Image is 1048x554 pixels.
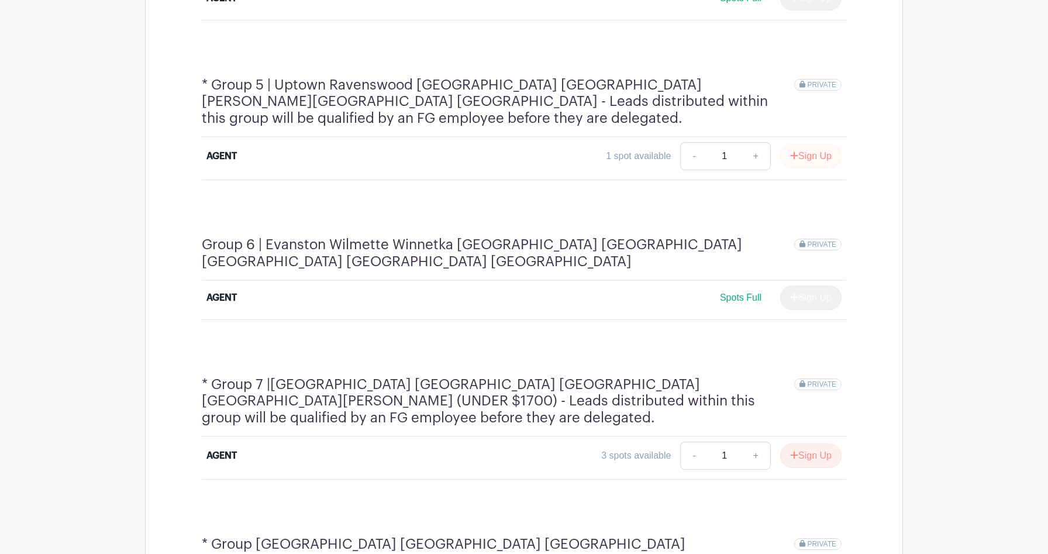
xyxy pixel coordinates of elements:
[807,380,836,388] span: PRIVATE
[742,442,771,470] a: +
[202,236,794,270] h4: Group 6 | Evanston Wilmette Winnetka [GEOGRAPHIC_DATA] [GEOGRAPHIC_DATA] [GEOGRAPHIC_DATA] [GEOGR...
[680,142,707,170] a: -
[780,443,842,468] button: Sign Up
[206,149,237,163] div: AGENT
[206,291,237,305] div: AGENT
[206,449,237,463] div: AGENT
[606,149,671,163] div: 1 spot available
[202,77,794,127] h4: * Group 5 | Uptown Ravenswood [GEOGRAPHIC_DATA] [GEOGRAPHIC_DATA] [PERSON_NAME][GEOGRAPHIC_DATA] ...
[742,142,771,170] a: +
[807,540,836,548] span: PRIVATE
[601,449,671,463] div: 3 spots available
[807,240,836,249] span: PRIVATE
[202,376,794,426] h4: * Group 7 |[GEOGRAPHIC_DATA] [GEOGRAPHIC_DATA] [GEOGRAPHIC_DATA] [GEOGRAPHIC_DATA][PERSON_NAME] (...
[720,293,761,302] span: Spots Full
[807,81,836,89] span: PRIVATE
[680,442,707,470] a: -
[780,144,842,168] button: Sign Up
